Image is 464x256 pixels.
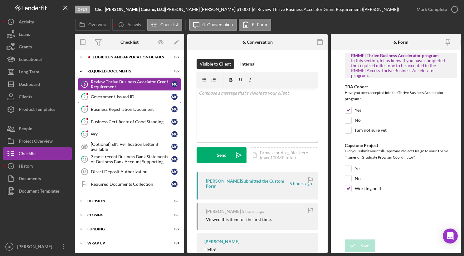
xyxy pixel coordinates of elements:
a: 6Review Thrive Business Accelator Grant RequirementMC [78,78,181,91]
div: M C [171,81,178,87]
tspan: 9 [84,120,86,124]
div: 0 / 7 [168,227,179,231]
div: [PERSON_NAME] [PERSON_NAME] | [165,7,237,12]
button: Document Templates [3,185,72,197]
div: 0 / 4 [168,241,179,245]
div: Educational [19,53,42,67]
a: Required Documents CollectionMC [78,178,181,190]
a: Educational [3,53,72,66]
div: Capstone Project [345,143,457,148]
a: 10W9MC [78,128,181,140]
div: Clients [19,91,32,105]
div: M C [171,181,178,187]
label: 6. Conversation [203,22,233,27]
div: Open [75,6,90,13]
tspan: 6 [84,82,86,86]
button: 6. Form [239,19,271,31]
div: CLOSING [87,213,164,217]
div: [PERSON_NAME] [206,209,241,214]
button: Dashboard [3,78,72,91]
div: TBA Cohort [345,84,457,89]
button: Activity [112,19,145,31]
div: 0 / 8 [168,213,179,217]
div: | 6. Review Thrive Business Accelator Grant Requirement ([PERSON_NAME]) [252,7,399,12]
a: [Optional] EIN Verification Letter if availableMC [78,140,181,153]
div: Government-Issued ID [91,94,171,99]
div: People [19,122,32,136]
text: JB [7,245,11,249]
a: 113 most recent Business Bank Statements or Business Bank Account Supporting DocumentMC [78,153,181,165]
a: People [3,122,72,135]
time: 2025-09-03 16:31 [242,209,264,214]
label: 6. Form [252,22,267,27]
div: Activity [19,16,34,30]
label: Yes [355,165,361,172]
div: History [19,160,33,174]
div: 0 / 7 [168,55,179,59]
button: Save [345,239,375,252]
label: Overview [88,22,106,27]
b: Chef [PERSON_NAME] Cuisine, LLC [95,7,164,12]
div: M C [171,119,178,125]
a: Project Overview [3,135,72,147]
div: 0 / 8 [168,199,179,203]
div: M C [171,131,178,137]
a: Activity [3,16,72,28]
div: Documents [19,172,41,186]
button: Send [197,147,247,163]
div: Required Documents Collection [91,182,171,187]
div: Visible to Client [200,59,231,69]
div: 3 most recent Business Bank Statements or Business Bank Account Supporting Document [91,154,171,164]
div: RMMFI Thrive Business Accelerator program [351,53,451,58]
div: Project Overview [19,135,53,149]
span: $1,000 [237,7,250,12]
div: Product Templates [19,103,55,117]
div: 0 / 9 [168,69,179,73]
div: In this section, let us know if you have completed the required milestone to be accepted in the R... [351,58,451,78]
a: Checklist [3,147,72,160]
label: Working on it [355,185,381,192]
a: 8Business Registration DocumentMC [78,103,181,116]
label: Activity [127,22,141,27]
div: M C [171,94,178,100]
tspan: 12 [82,170,86,174]
div: M C [171,106,178,112]
div: Internal [240,59,256,69]
button: History [3,160,72,172]
div: [PERSON_NAME] [204,239,239,244]
div: REQUIRED DOCUMENTS [87,69,164,73]
div: Hello! [204,247,312,252]
button: Visible to Client [197,59,234,69]
div: 6. Conversation [242,40,273,45]
label: No [355,117,361,123]
div: Dashboard [19,78,40,92]
button: Checklist [147,19,182,31]
div: [PERSON_NAME] [16,240,56,254]
tspan: 7 [84,95,86,99]
div: M C [171,156,178,162]
button: JB[PERSON_NAME] [3,240,72,253]
button: Loans [3,28,72,41]
button: Internal [237,59,259,69]
button: Documents [3,172,72,185]
div: Checklist [120,40,139,45]
div: Review Thrive Business Accelator Grant Requirement [91,79,171,89]
a: Clients [3,91,72,103]
div: Document Templates [19,185,60,199]
div: DECISION [87,199,164,203]
a: 9Business Certificate of Good StandingMC [78,116,181,128]
div: Business Certificate of Good Standing [91,119,171,124]
div: WRAP UP [87,241,164,245]
div: Grants [19,41,32,55]
div: Business Registration Document [91,107,171,112]
button: Long-Term [3,66,72,78]
div: M C [171,144,178,150]
div: Mark Complete [417,3,447,16]
a: Grants [3,41,72,53]
div: Open Intercom Messenger [443,229,458,244]
tspan: 11 [83,157,86,161]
